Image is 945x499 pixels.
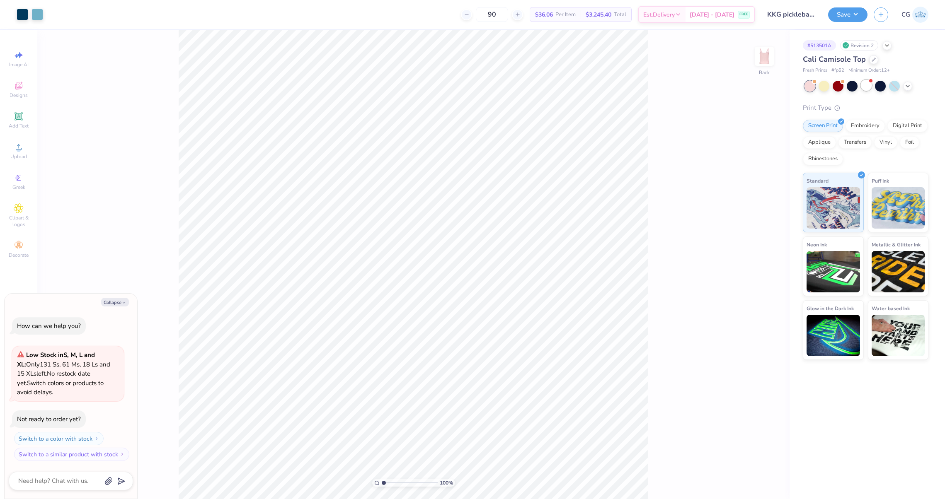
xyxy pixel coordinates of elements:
[739,12,748,17] span: FREE
[14,432,104,445] button: Switch to a color with stock
[912,7,928,23] img: Charley Goldstein
[12,184,25,190] span: Greek
[887,120,928,132] div: Digital Print
[17,369,90,387] span: No restock date yet.
[872,240,921,249] span: Metallic & Glitter Ink
[17,322,81,330] div: How can we help you?
[94,436,99,441] img: Switch to a color with stock
[440,479,453,487] span: 100 %
[803,67,827,74] span: Fresh Prints
[900,136,919,149] div: Foil
[872,187,925,229] img: Puff Ink
[14,448,129,461] button: Switch to a similar product with stock
[803,103,928,113] div: Print Type
[555,10,576,19] span: Per Item
[838,136,872,149] div: Transfers
[17,415,81,423] div: Not ready to order yet?
[874,136,897,149] div: Vinyl
[803,120,843,132] div: Screen Print
[803,54,866,64] span: Cali Camisole Top
[872,251,925,292] img: Metallic & Glitter Ink
[803,40,836,51] div: # 513501A
[803,153,843,165] div: Rhinestones
[10,92,28,99] span: Designs
[586,10,611,19] span: $3,245.40
[807,240,827,249] span: Neon Ink
[643,10,675,19] span: Est. Delivery
[120,452,125,457] img: Switch to a similar product with stock
[101,298,129,306] button: Collapse
[10,153,27,160] span: Upload
[901,7,928,23] a: CG
[807,187,860,229] img: Standard
[761,6,822,23] input: Untitled Design
[848,67,890,74] span: Minimum Order: 12 +
[690,10,734,19] span: [DATE] - [DATE]
[872,315,925,356] img: Water based Ink
[846,120,885,132] div: Embroidery
[756,48,773,65] img: Back
[807,251,860,292] img: Neon Ink
[872,304,910,313] span: Water based Ink
[614,10,626,19] span: Total
[901,10,910,19] span: CG
[803,136,836,149] div: Applique
[9,123,29,129] span: Add Text
[807,176,829,185] span: Standard
[4,215,33,228] span: Clipart & logos
[9,252,29,258] span: Decorate
[476,7,508,22] input: – –
[17,351,110,396] span: Only 131 Ss, 61 Ms, 18 Ls and 15 XLs left. Switch colors or products to avoid delays.
[807,315,860,356] img: Glow in the Dark Ink
[759,69,770,76] div: Back
[535,10,553,19] span: $36.06
[807,304,854,313] span: Glow in the Dark Ink
[872,176,889,185] span: Puff Ink
[831,67,844,74] span: # fp52
[840,40,878,51] div: Revision 2
[828,7,867,22] button: Save
[17,351,95,369] strong: Low Stock in S, M, L and XL :
[9,61,29,68] span: Image AI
